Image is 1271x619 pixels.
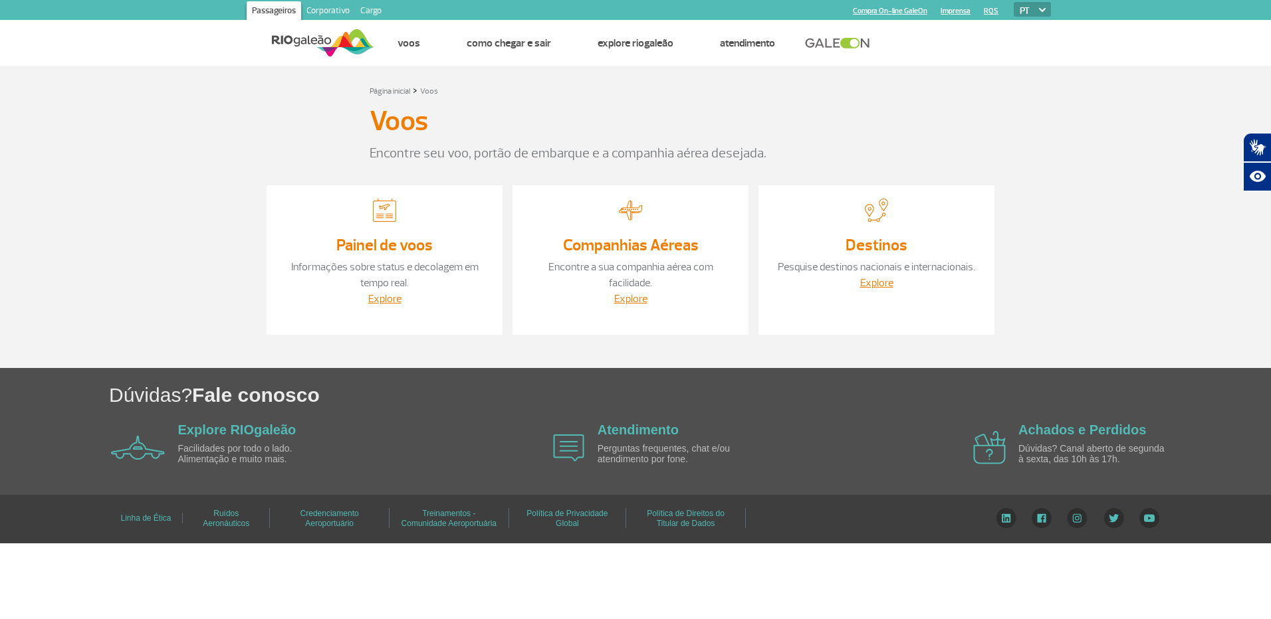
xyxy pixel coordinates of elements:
[1032,508,1052,528] img: Facebook
[291,260,479,290] a: Informações sobre status e decolagem em tempo real.
[778,260,975,274] a: Pesquise destinos nacionais e internacionais.
[109,381,1271,408] h1: Dúvidas?
[370,105,428,138] h3: Voos
[1243,133,1271,162] button: Abrir tradutor de língua de sinais.
[1018,444,1171,464] p: Dúvidas? Canal aberto de segunda à sexta, das 10h às 17h.
[120,509,171,527] a: Linha de Ética
[853,7,927,15] a: Compra On-line GaleOn
[398,37,420,50] a: Voos
[548,260,713,290] a: Encontre a sua companhia aérea com facilidade.
[720,37,775,50] a: Atendimento
[111,436,165,460] img: airplane icon
[178,444,331,464] p: Facilidades por todo o lado. Alimentação e muito mais.
[368,292,402,306] a: Explore
[984,7,998,15] a: RQS
[1243,162,1271,191] button: Abrir recursos assistivos.
[614,292,647,306] a: Explore
[526,504,608,533] a: Política de Privacidade Global
[1243,133,1271,191] div: Plugin de acessibilidade da Hand Talk.
[355,1,387,23] a: Cargo
[598,37,673,50] a: Explore RIOgaleão
[336,235,433,255] a: Painel de voos
[996,508,1016,528] img: LinkedIn
[413,82,417,98] a: >
[402,504,497,533] a: Treinamentos - Comunidade Aeroportuária
[1067,508,1088,528] img: Instagram
[467,37,551,50] a: Como chegar e sair
[941,7,971,15] a: Imprensa
[370,86,410,96] a: Página inicial
[860,276,893,290] a: Explore
[1103,508,1124,528] img: Twitter
[203,504,249,533] a: Ruídos Aeronáuticos
[370,143,901,163] p: Encontre seu voo, portão de embarque e a companhia aérea desejada.
[420,86,438,96] a: Voos
[973,431,1006,464] img: airplane icon
[647,504,725,533] a: Política de Direitos do Titular de Dados
[192,384,320,406] span: Fale conosco
[178,422,296,437] a: Explore RIOgaleão
[1018,422,1146,437] a: Achados e Perdidos
[598,422,679,437] a: Atendimento
[300,504,359,533] a: Credenciamento Aeroportuário
[598,444,751,464] p: Perguntas frequentes, chat e/ou atendimento por fone.
[301,1,355,23] a: Corporativo
[563,235,699,255] a: Companhias Aéreas
[247,1,301,23] a: Passageiros
[553,434,584,462] img: airplane icon
[1139,508,1159,528] img: YouTube
[846,235,907,255] a: Destinos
